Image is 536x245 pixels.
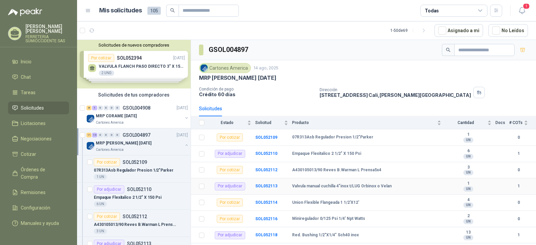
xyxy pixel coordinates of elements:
span: Manuales y ayuda [21,220,59,227]
a: Chat [8,71,69,83]
b: 0 [509,167,528,173]
div: 0 [115,133,120,137]
div: 0 [115,106,120,110]
a: 8 1 0 0 0 0 GSOL004908[DATE] Company LogoMRP CORAME [DATE]Cartones America [86,104,189,125]
a: Por cotizarSOL05210907R313Asb Regulador Presion 1/2"Parker1 UN [77,156,191,183]
p: SOL052110 [127,187,151,192]
img: Company Logo [86,142,94,150]
b: Red. Bushing 1/2"X1/4" Sch40 inox [292,233,359,238]
a: Órdenes de Compra [8,163,69,183]
th: Solicitud [255,116,292,129]
button: Solicitudes de nuevos compradores [80,43,188,48]
p: MRP [PERSON_NAME] [DATE] [96,140,151,146]
b: 1 [509,232,528,238]
b: 13 [445,230,491,235]
div: Por adjudicar [215,150,245,158]
p: Cartones America [96,147,124,152]
p: SOL052112 [123,214,147,219]
div: Por cotizar [94,158,120,166]
b: Union Flexible Flangeada 1 1/2'X12' [292,200,359,205]
div: 14 [92,133,97,137]
button: 1 [516,5,528,17]
b: 4 [445,197,491,203]
b: Valvula manual cuchilla 4"inox t/LUG Orbinox o Velan [292,184,392,189]
div: 1 [92,106,97,110]
a: SOL052116 [255,217,277,221]
b: Miniregulador 0/125 Psi 1/4' Npt Watts [292,216,365,222]
b: 2 [445,213,491,219]
p: Dirección [320,87,471,92]
a: Negociaciones [8,132,69,145]
span: Producto [292,120,436,125]
span: Inicio [21,58,31,65]
img: Logo peakr [8,8,42,16]
div: 0 [104,133,109,137]
p: Cartones America [96,120,124,125]
button: No Leídos [488,24,528,37]
div: Por cotizar [217,166,243,174]
p: A430105013/90 Reves B.Warman L Prensa5x4 [94,222,177,228]
a: SOL052118 [255,233,277,237]
div: UN [463,170,473,175]
b: 0 [509,216,528,222]
b: 1 [509,183,528,189]
p: SOL052109 [123,160,147,165]
button: Asignado a mi [434,24,483,37]
span: Cantidad [445,120,486,125]
div: Solicitudes de tus compradores [77,88,191,101]
a: 11 14 0 0 0 0 GSOL004897[DATE] Company LogoMRP [PERSON_NAME] [DATE]Cartones America [86,131,189,152]
a: Remisiones [8,186,69,199]
img: Company Logo [200,64,208,72]
span: Remisiones [21,189,46,196]
p: MRP [PERSON_NAME] [DATE] [199,74,276,81]
div: Por adjudicar [94,185,124,193]
th: Producto [292,116,445,129]
div: 0 [98,133,103,137]
div: 1 UN [94,174,107,180]
div: Por cotizar [217,198,243,206]
b: SOL052112 [255,168,277,172]
span: Chat [21,73,31,81]
div: Por adjudicar [215,231,245,239]
a: SOL052110 [255,151,277,156]
div: Por cotizar [217,215,243,223]
div: UN [463,202,473,208]
a: Por cotizarSOL052112A430105013/90 Reves B.Warman L Prensa5x43 UN [77,210,191,237]
div: UN [463,186,473,192]
b: SOL052109 [255,135,277,140]
p: MRP CORAME [DATE] [96,113,137,119]
p: GSOL004897 [123,133,150,137]
p: [STREET_ADDRESS] Cali , [PERSON_NAME][GEOGRAPHIC_DATA] [320,92,471,98]
span: Solicitud [255,120,283,125]
div: Todas [425,7,439,14]
h1: Mis solicitudes [99,6,142,15]
span: search [446,48,451,52]
p: 14 ago, 2025 [254,65,278,71]
div: 0 [98,106,103,110]
div: Solicitudes [199,105,222,112]
b: SOL052114 [255,200,277,205]
b: 3 [445,165,491,170]
b: 07R313Asb Regulador Presion 1/2"Parker [292,135,373,140]
div: 0 [104,106,109,110]
p: Empaque Flexitalico 2 1/2" X 150 Psi [94,194,161,201]
th: Estado [208,116,255,129]
a: SOL052113 [255,184,277,188]
span: Tareas [21,89,36,96]
b: 1 [445,181,491,186]
b: 0 [509,134,528,141]
a: Configuración [8,201,69,214]
span: # COTs [509,120,523,125]
span: Órdenes de Compra [21,166,63,181]
p: 07R313Asb Regulador Presion 1/2"Parker [94,167,173,174]
p: Crédito 60 días [199,91,314,97]
div: Solicitudes de nuevos compradoresPor cotizarSOL052394[DATE] VALVULA FLANCH PASO DIRECTO 3" X 150 ... [77,40,191,88]
div: UN [463,137,473,143]
div: Por cotizar [217,133,243,141]
div: 11 [86,133,91,137]
b: 1 [509,150,528,157]
span: Configuración [21,204,50,211]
